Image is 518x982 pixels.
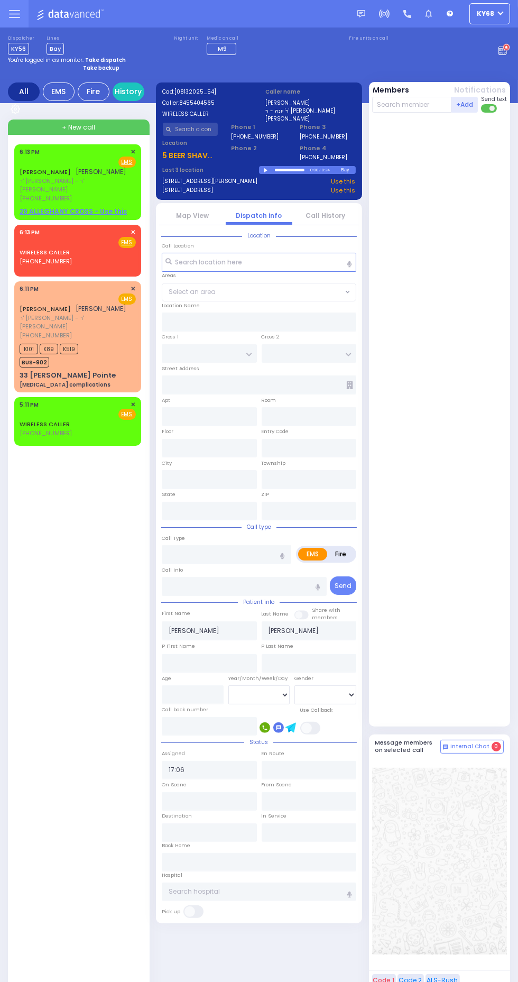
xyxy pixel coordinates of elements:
[218,44,227,53] span: M9
[163,139,218,147] label: Location
[357,10,365,18] img: message.svg
[174,35,198,42] label: Night unit
[331,177,356,186] a: Use this
[162,883,356,902] input: Search hospital
[62,123,95,132] span: + New call
[20,194,72,203] span: [PHONE_NUMBER]
[162,535,185,542] label: Call Type
[20,285,39,293] span: 6:11 PM
[162,706,208,713] label: Call back number
[330,576,356,595] button: Send
[131,400,136,409] span: ✕
[162,302,200,309] label: Location Name
[347,381,354,389] span: Other building occupants
[298,548,327,561] label: EMS
[207,35,239,42] label: Medic on call
[163,99,253,107] label: Caller:
[312,607,341,613] small: Share with
[20,314,133,331] span: ר' [PERSON_NAME] - ר' [PERSON_NAME]
[231,144,286,153] span: Phone 2
[163,123,218,136] input: Search a contact
[294,675,313,682] label: Gender
[262,397,276,404] label: Room
[331,186,356,195] a: Use this
[162,781,187,788] label: On Scene
[163,110,253,118] label: WIRELESS CALLER
[162,643,195,650] label: P First Name
[341,166,355,174] div: Bay
[162,750,185,757] label: Assigned
[8,35,34,42] label: Dispatcher
[60,344,78,354] span: K519
[300,144,355,153] span: Phone 4
[242,523,276,531] span: Call type
[262,750,285,757] label: En Route
[20,207,127,216] u: 29 ALLEGHANY CROSS - Use this
[176,211,209,220] a: Map View
[162,908,180,915] label: Pick up
[262,812,287,820] label: In Service
[131,148,136,157] span: ✕
[83,64,119,72] strong: Take backup
[262,781,292,788] label: From Scene
[20,357,49,368] span: BUS-902
[36,7,107,21] img: Logo
[349,35,388,42] label: Fire units on call
[122,410,133,418] u: EMS
[131,228,136,237] span: ✕
[162,428,173,435] label: Floor
[20,401,39,409] span: 5:11 PM
[228,675,290,682] div: Year/Month/Week/Day
[162,272,176,279] label: Areas
[231,123,286,132] span: Phone 1
[162,460,172,467] label: City
[122,238,133,246] u: EMS
[113,82,144,101] a: History
[163,177,258,186] a: [STREET_ADDRESS][PERSON_NAME]
[477,9,494,19] span: ky68
[162,253,356,272] input: Search location here
[242,232,276,240] span: Location
[300,123,355,132] span: Phone 3
[47,35,64,42] label: Lines
[175,88,217,96] span: [08132025_54]
[163,166,260,174] label: Last 3 location
[20,331,72,339] span: [PHONE_NUMBER]
[163,88,253,96] label: Cad:
[372,97,452,113] input: Search member
[20,148,40,156] span: 6:13 PM
[20,177,133,194] span: ר' [PERSON_NAME] - ר' [PERSON_NAME]
[300,153,347,161] label: [PHONE_NUMBER]
[131,284,136,293] span: ✕
[40,344,58,354] span: K89
[266,115,356,123] label: [PERSON_NAME]
[454,85,506,96] button: Notifications
[312,614,338,621] span: members
[20,344,38,354] span: K101
[20,228,40,236] span: 6:13 PM
[8,82,40,101] div: All
[443,745,448,750] img: comment-alt.png
[162,610,190,617] label: First Name
[122,158,133,166] u: EMS
[20,248,70,256] a: WIRELESS CALLER
[492,742,501,751] span: 0
[162,842,190,849] label: Back Home
[450,743,489,750] span: Internal Chat
[236,211,282,220] a: Dispatch info
[306,211,346,220] a: Call History
[162,397,170,404] label: Apt
[20,370,116,381] div: 33 [PERSON_NAME] Pointe
[319,164,321,176] div: /
[8,43,29,55] span: KY56
[47,43,64,55] span: Bay
[238,598,280,606] span: Patient info
[162,333,179,341] label: Cross 1
[244,738,273,746] span: Status
[451,97,478,113] button: +Add
[8,56,84,64] span: You're logged in as monitor.
[20,257,72,265] span: [PHONE_NUMBER]
[262,491,270,498] label: ZIP
[76,167,126,176] span: [PERSON_NAME]
[375,739,441,753] h5: Message members on selected call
